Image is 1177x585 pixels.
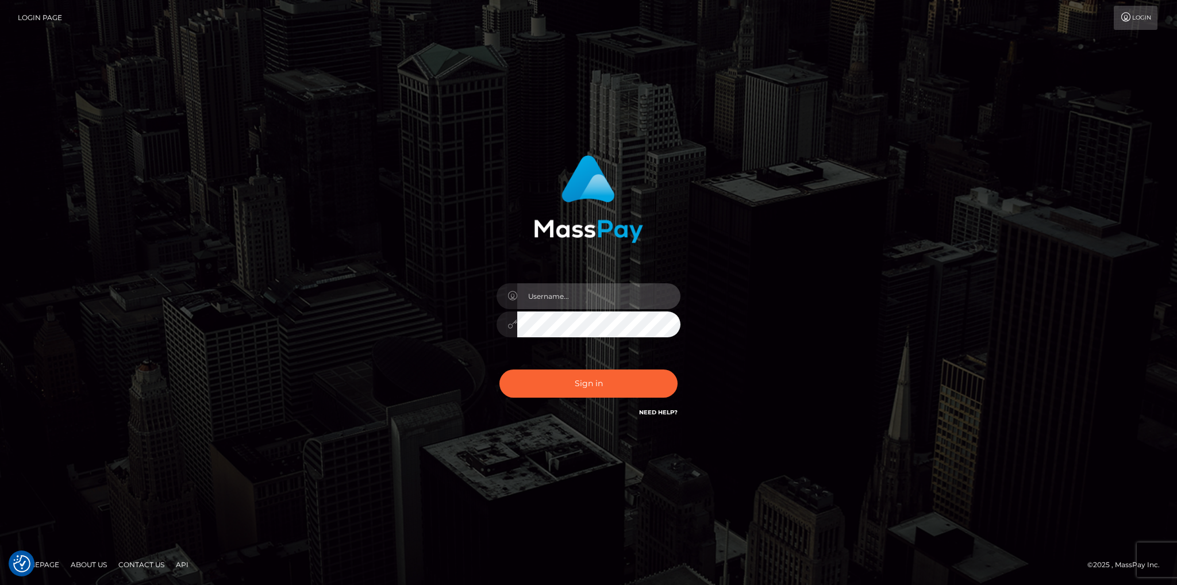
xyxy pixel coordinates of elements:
[13,555,30,572] img: Revisit consent button
[13,555,30,572] button: Consent Preferences
[13,556,64,574] a: Homepage
[534,155,643,243] img: MassPay Login
[114,556,169,574] a: Contact Us
[18,6,62,30] a: Login Page
[1087,559,1168,571] div: © 2025 , MassPay Inc.
[171,556,193,574] a: API
[499,370,678,398] button: Sign in
[517,283,680,309] input: Username...
[1114,6,1157,30] a: Login
[66,556,111,574] a: About Us
[639,409,678,416] a: Need Help?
